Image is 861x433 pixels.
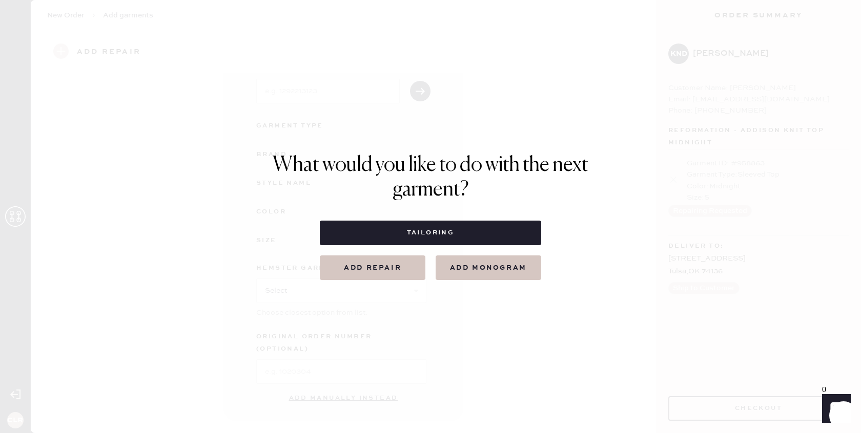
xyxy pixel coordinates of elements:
h1: What would you like to do with the next garment? [273,153,588,202]
button: Add repair [320,255,425,280]
button: add monogram [436,255,541,280]
button: Tailoring [320,221,541,245]
iframe: Front Chat [812,387,856,431]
